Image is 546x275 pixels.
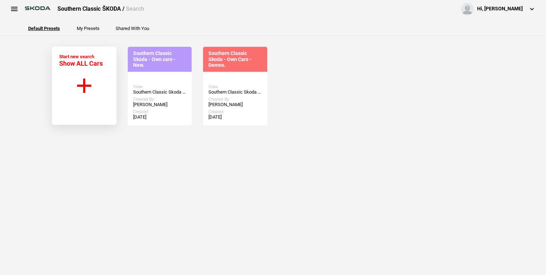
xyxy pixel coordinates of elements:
span: Search [126,5,144,12]
div: Southern Classic Skoda - Own Cars - Demos. [208,50,262,68]
div: Created: [133,109,187,114]
div: View: [208,84,262,89]
div: Southern Classic ŠKODA / [57,5,144,13]
div: View: [133,84,187,89]
span: Show ALL Cars [59,60,103,67]
div: Created By: [208,97,262,102]
button: Start new search Show ALL Cars [52,46,117,125]
button: Default Presets [28,26,60,31]
div: [DATE] [133,114,187,120]
div: Southern Classic Skoda - Own cars - New. [133,50,187,68]
div: [PERSON_NAME] [208,102,262,107]
div: [DATE] [208,114,262,120]
img: skoda.png [21,3,54,14]
div: Created: [208,109,262,114]
button: My Presets [77,26,100,31]
div: Southern Classic Skoda - Own Cars - Demos. [208,89,262,95]
div: Start new search [59,54,103,67]
div: Created By: [133,97,187,102]
div: Hi, [PERSON_NAME] [477,5,523,12]
button: Shared With You [116,26,149,31]
div: Southern Classic Skoda - Own cars - New. [133,89,187,95]
div: [PERSON_NAME] [133,102,187,107]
